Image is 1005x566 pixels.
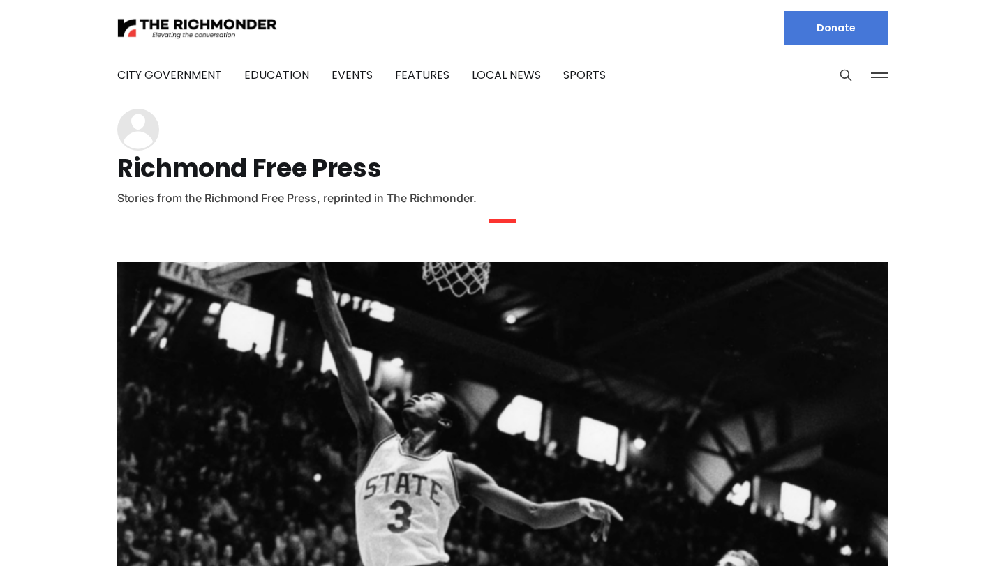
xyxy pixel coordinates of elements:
[395,67,449,83] a: Features
[784,11,888,45] a: Donate
[886,498,1005,566] iframe: portal-trigger
[117,158,888,180] h1: Richmond Free Press
[117,16,278,40] img: The Richmonder
[332,67,373,83] a: Events
[117,67,222,83] a: City Government
[563,67,606,83] a: Sports
[244,67,309,83] a: Education
[117,188,888,208] div: Stories from the Richmond Free Press, reprinted in The Richmonder.
[835,65,856,86] button: Search this site
[472,67,541,83] a: Local News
